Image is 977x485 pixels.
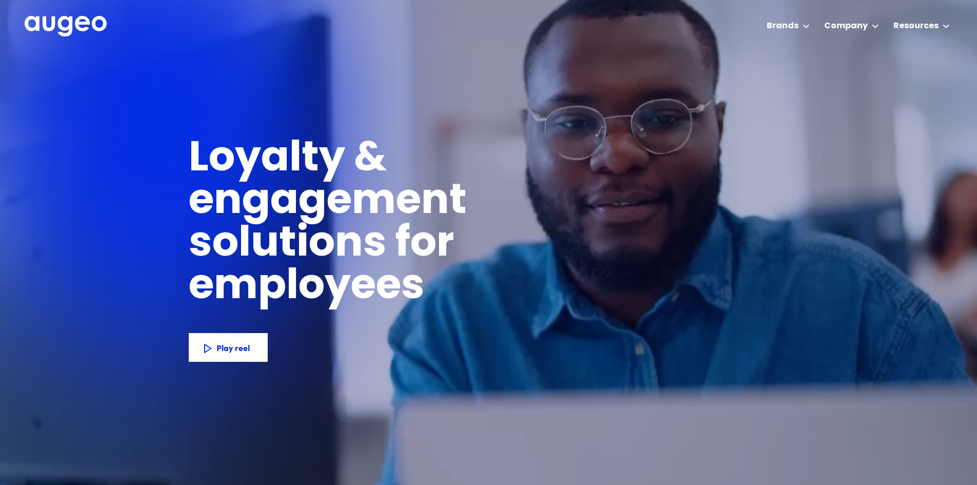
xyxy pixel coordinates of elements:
[25,16,107,37] a: home
[893,20,939,32] div: Resources
[189,266,443,309] h1: employees
[824,20,868,32] div: Company
[189,139,632,266] h1: Loyalty & engagement solutions for
[767,20,799,32] div: Brands
[25,16,107,37] img: Augeo's full logo in white.
[189,333,268,362] a: Play reel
